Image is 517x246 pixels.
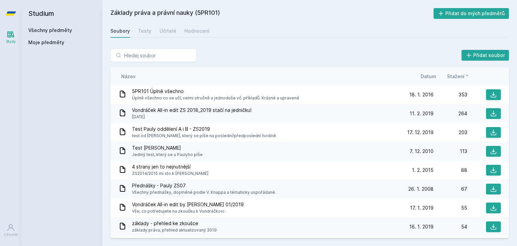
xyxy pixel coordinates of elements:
span: 7. 12. 2010 [410,148,434,155]
div: 54 [434,223,467,230]
span: Úplně všechno co se učí, velmi stručně a jednoduše vč. příkladů. Krásné a upravené [132,95,299,101]
div: 88 [434,167,467,174]
div: 67 [434,186,467,192]
span: základy - přehled ke zkoušce [132,220,217,227]
span: Vondráček All-in edit ZS 2018_2019 stačí na jedničku! [132,107,251,114]
span: 5PR101 Úplně všechno [132,88,299,95]
span: Přednášky - Pauly ZS07 [132,182,276,189]
button: Přidat soubor [461,50,509,61]
div: 353 [434,91,467,98]
div: Soubory [110,28,130,34]
span: test od [PERSON_NAME], který se píše na poslední/předposlední hodině [132,132,276,139]
div: 113 [434,148,467,155]
div: 203 [434,129,467,136]
span: 11. 2. 2019 [410,110,434,117]
a: Uživatel [1,220,20,241]
a: Hodnocení [184,24,209,38]
a: Study [1,27,20,48]
span: 26. 1. 2008 [408,186,434,192]
span: 18. 1. 2016 [409,91,434,98]
a: Všechny předměty [28,27,72,33]
span: ZS2014/2015 mi sto k [PERSON_NAME] [132,170,208,177]
div: Study [6,39,16,44]
span: Všechny přednášky, doplněné podle V. Knappa a tématicky uspořádané. [132,189,276,196]
button: Název [121,73,136,80]
button: Datum [421,73,436,80]
span: Stažení [447,73,464,80]
div: Učitelé [160,28,176,34]
span: Jediný test, který se u Paulyho píše [132,151,203,158]
input: Hledej soubor [110,49,197,62]
a: Soubory [110,24,130,38]
span: Test [PERSON_NAME] [132,145,203,151]
span: Vše, co potřebujete na zkoušku k Vondráčkovi : [132,208,244,215]
span: 1. 2. 2015 [412,167,434,174]
button: Přidat do mých předmětů [434,8,509,19]
div: Testy [138,28,151,34]
div: 264 [434,110,467,117]
a: Učitelé [160,24,176,38]
a: Testy [138,24,151,38]
div: Uživatel [4,232,18,237]
span: Test Pauly oddělení A i B - ZS2019 [132,126,276,132]
button: Stažení [447,73,470,80]
span: 17. 1. 2019 [410,205,434,211]
span: 17. 12. 2019 [407,129,434,136]
span: Vondráček All-in edit by [PERSON_NAME] 01/2019 [132,201,244,208]
span: 4 strany jen to nejnutnější [132,163,208,170]
h2: Základy práva a právní nauky (5PR101) [110,8,434,19]
div: 55 [434,205,467,211]
span: základy práva, přehled aktualizovaný 2019 [132,227,217,234]
span: [DATE] [132,114,251,120]
span: Moje předměty [28,39,64,46]
span: 16. 1. 2019 [409,223,434,230]
div: Hodnocení [184,28,209,34]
